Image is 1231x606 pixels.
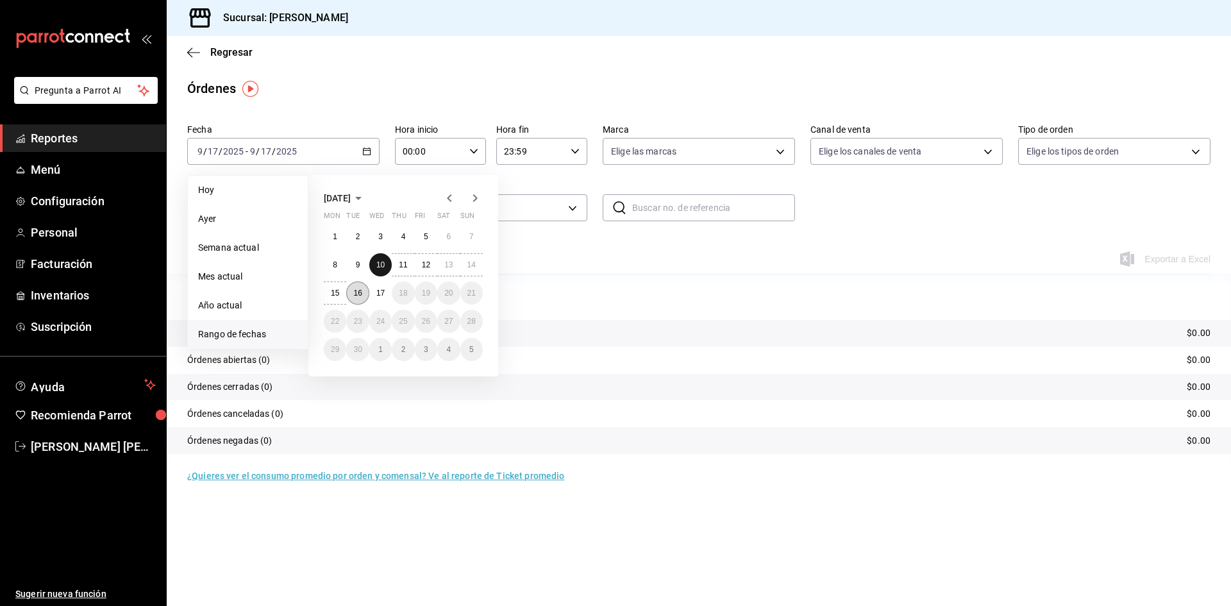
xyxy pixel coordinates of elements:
[395,125,486,134] label: Hora inicio
[187,434,272,448] p: Órdenes negadas (0)
[460,282,483,305] button: September 21, 2025
[437,225,460,248] button: September 6, 2025
[141,33,151,44] button: open_drawer_menu
[324,212,340,225] abbr: Monday
[187,471,564,481] a: ¿Quieres ver el consumo promedio por orden y comensal? Ve al reporte de Ticket promedio
[1187,353,1210,367] p: $0.00
[392,282,414,305] button: September 18, 2025
[15,587,156,601] span: Sugerir nueva función
[422,317,430,326] abbr: September 26, 2025
[392,212,406,225] abbr: Thursday
[324,193,351,203] span: [DATE]
[242,81,258,97] button: Tooltip marker
[353,289,362,298] abbr: September 16, 2025
[331,345,339,354] abbr: September 29, 2025
[198,328,297,341] span: Rango de fechas
[399,317,407,326] abbr: September 25, 2025
[324,225,346,248] button: September 1, 2025
[444,289,453,298] abbr: September 20, 2025
[392,338,414,361] button: October 2, 2025
[256,146,260,156] span: /
[198,299,297,312] span: Año actual
[496,125,587,134] label: Hora fin
[222,146,244,156] input: ----
[198,270,297,283] span: Mes actual
[187,353,271,367] p: Órdenes abiertas (0)
[356,260,360,269] abbr: September 9, 2025
[353,317,362,326] abbr: September 23, 2025
[460,225,483,248] button: September 7, 2025
[213,10,348,26] h3: Sucursal: [PERSON_NAME]
[446,232,451,241] abbr: September 6, 2025
[399,289,407,298] abbr: September 18, 2025
[392,225,414,248] button: September 4, 2025
[376,317,385,326] abbr: September 24, 2025
[187,407,283,421] p: Órdenes canceladas (0)
[333,232,337,241] abbr: September 1, 2025
[276,146,297,156] input: ----
[14,77,158,104] button: Pregunta a Parrot AI
[1187,326,1210,340] p: $0.00
[198,183,297,197] span: Hoy
[819,145,921,158] span: Elige los canales de venta
[437,253,460,276] button: September 13, 2025
[31,130,156,147] span: Reportes
[378,345,383,354] abbr: October 1, 2025
[198,241,297,255] span: Semana actual
[437,338,460,361] button: October 4, 2025
[324,338,346,361] button: September 29, 2025
[415,310,437,333] button: September 26, 2025
[187,46,253,58] button: Regresar
[324,190,366,206] button: [DATE]
[356,232,360,241] abbr: September 2, 2025
[460,338,483,361] button: October 5, 2025
[219,146,222,156] span: /
[324,310,346,333] button: September 22, 2025
[31,287,156,304] span: Inventarios
[1187,380,1210,394] p: $0.00
[31,407,156,424] span: Recomienda Parrot
[603,125,795,134] label: Marca
[31,192,156,210] span: Configuración
[9,93,158,106] a: Pregunta a Parrot AI
[1018,125,1210,134] label: Tipo de orden
[31,438,156,455] span: [PERSON_NAME] [PERSON_NAME]
[422,289,430,298] abbr: September 19, 2025
[446,345,451,354] abbr: October 4, 2025
[346,253,369,276] button: September 9, 2025
[324,282,346,305] button: September 15, 2025
[35,84,138,97] span: Pregunta a Parrot AI
[207,146,219,156] input: --
[324,253,346,276] button: September 8, 2025
[246,146,248,156] span: -
[460,212,474,225] abbr: Sunday
[467,260,476,269] abbr: September 14, 2025
[444,260,453,269] abbr: September 13, 2025
[353,345,362,354] abbr: September 30, 2025
[31,318,156,335] span: Suscripción
[346,338,369,361] button: September 30, 2025
[369,212,384,225] abbr: Wednesday
[392,310,414,333] button: September 25, 2025
[424,345,428,354] abbr: October 3, 2025
[460,310,483,333] button: September 28, 2025
[369,282,392,305] button: September 17, 2025
[346,212,359,225] abbr: Tuesday
[437,310,460,333] button: September 27, 2025
[415,225,437,248] button: September 5, 2025
[437,282,460,305] button: September 20, 2025
[424,232,428,241] abbr: September 5, 2025
[31,224,156,241] span: Personal
[31,255,156,273] span: Facturación
[369,338,392,361] button: October 1, 2025
[197,146,203,156] input: --
[392,253,414,276] button: September 11, 2025
[415,338,437,361] button: October 3, 2025
[346,282,369,305] button: September 16, 2025
[415,253,437,276] button: September 12, 2025
[422,260,430,269] abbr: September 12, 2025
[632,195,795,221] input: Buscar no. de referencia
[611,145,676,158] span: Elige las marcas
[272,146,276,156] span: /
[460,253,483,276] button: September 14, 2025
